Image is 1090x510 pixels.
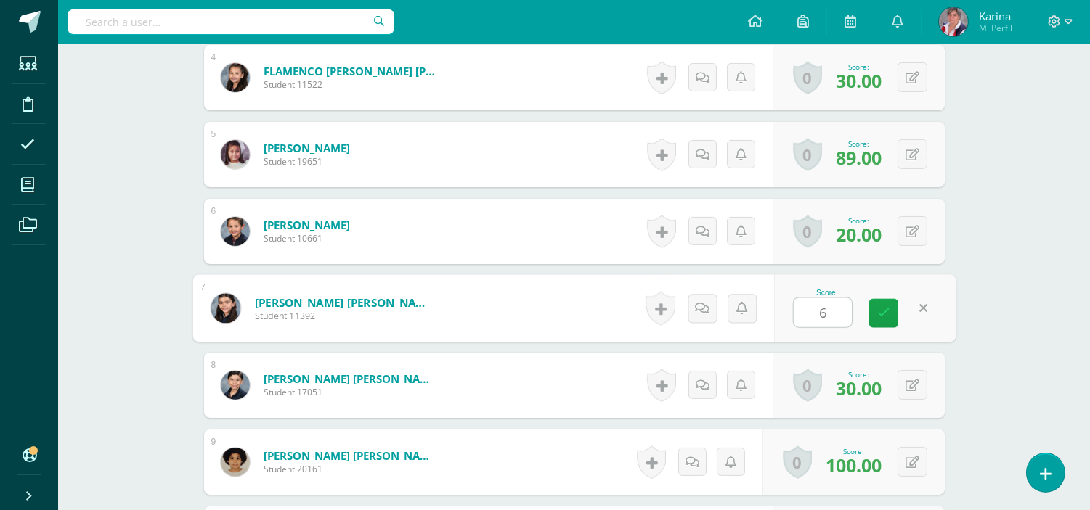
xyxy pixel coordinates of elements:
span: 30.00 [836,376,882,400]
div: Score: [836,62,882,72]
a: [PERSON_NAME] [264,218,350,232]
img: 988547a4a5a95fd065b96b763cdb525b.png [221,448,250,477]
div: Score [793,289,859,297]
span: Student 17051 [264,386,438,398]
a: 0 [793,369,822,402]
img: 04483f8b1c376941a79d8d7b15af16e8.png [211,293,240,323]
a: [PERSON_NAME] [264,141,350,155]
img: 83314a11065c13bb00386d4ec1f9828f.png [221,217,250,246]
span: 20.00 [836,222,882,247]
input: Search a user… [68,9,394,34]
span: Student 19651 [264,155,350,168]
span: Student 20161 [264,463,438,475]
span: Karina [979,9,1012,23]
a: 0 [793,61,822,94]
a: [PERSON_NAME] [PERSON_NAME] [254,295,434,310]
img: 505f00a0dde3cf3f603d2076b78d199a.png [221,63,250,92]
img: ec76347d1e282cfdefb60ea6ee320b77.png [221,140,250,169]
span: 89.00 [836,145,882,170]
span: Student 11392 [254,310,434,323]
div: Score: [836,139,882,149]
span: Student 10661 [264,232,350,244]
input: 0-100.0 [794,298,852,327]
a: [PERSON_NAME] [PERSON_NAME] [264,371,438,386]
span: Student 11522 [264,78,438,91]
span: Mi Perfil [979,22,1012,34]
span: 30.00 [836,68,882,93]
a: 0 [793,215,822,248]
div: Score: [836,215,882,226]
div: Score: [836,369,882,379]
img: de0b392ea95cf163f11ecc40b2d2a7f9.png [939,7,968,36]
a: 0 [783,445,812,479]
a: FLAMENCO [PERSON_NAME] [PERSON_NAME] [264,64,438,78]
a: 0 [793,138,822,171]
span: 100.00 [826,453,882,477]
div: Score: [826,446,882,456]
img: 763cef316814c30dcdb6780c0983a665.png [221,371,250,400]
a: [PERSON_NAME] [PERSON_NAME] [264,448,438,463]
